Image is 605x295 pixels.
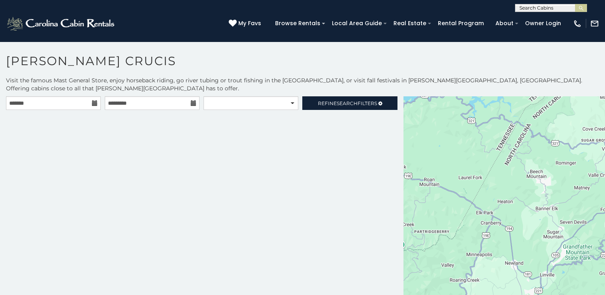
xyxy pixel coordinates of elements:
span: Search [337,100,357,106]
img: phone-regular-white.png [573,19,582,28]
span: My Favs [238,19,261,28]
a: Owner Login [521,17,565,30]
a: Local Area Guide [328,17,386,30]
a: RefineSearchFilters [302,96,397,110]
img: mail-regular-white.png [590,19,599,28]
a: Real Estate [389,17,430,30]
a: My Favs [229,19,263,28]
span: Refine Filters [318,100,377,106]
a: Rental Program [434,17,488,30]
a: About [491,17,517,30]
a: Browse Rentals [271,17,324,30]
img: White-1-2.png [6,16,117,32]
